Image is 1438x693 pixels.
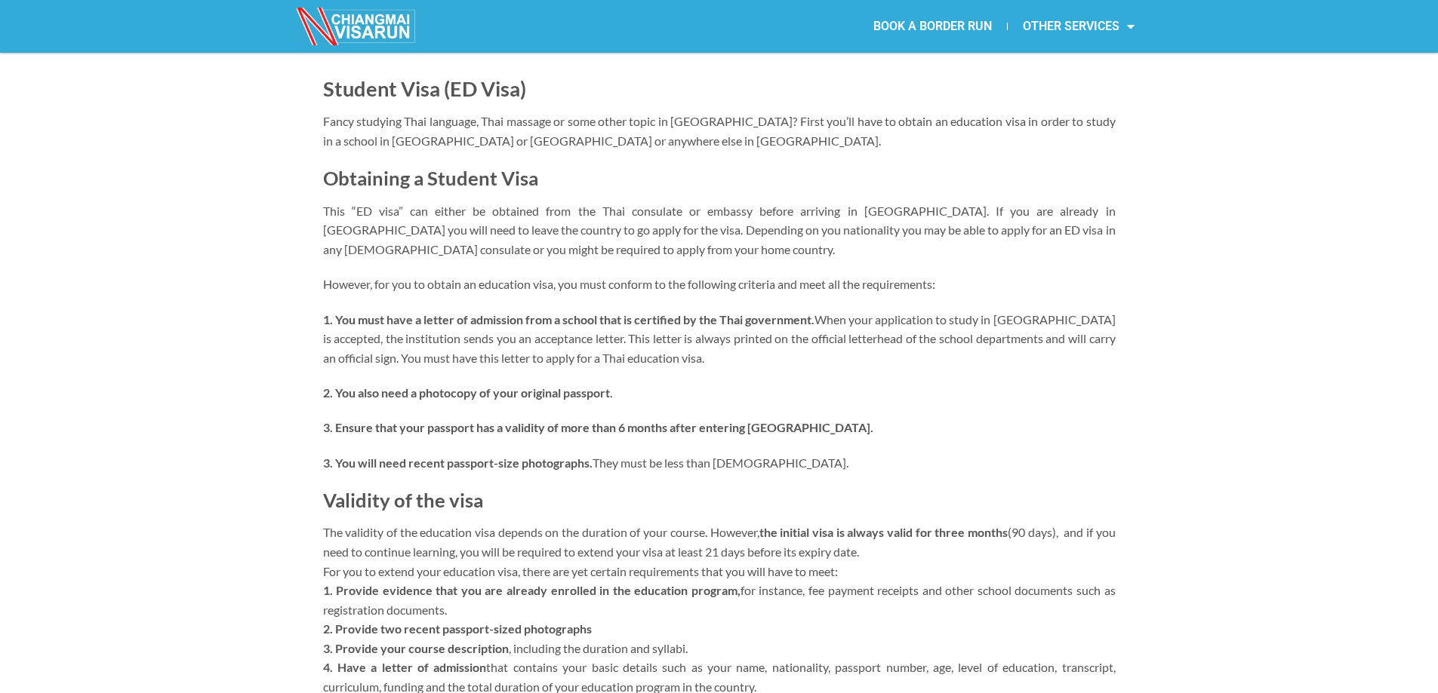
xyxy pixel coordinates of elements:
[323,420,873,434] strong: 3. Ensure that your passport has a validity of more than 6 months after entering [GEOGRAPHIC_DATA].
[323,383,1116,403] p: .
[323,274,1116,294] p: However, for you to obtain an education visa, you must conform to the following criteria and meet...
[719,9,1150,44] nav: Menu
[323,453,1116,473] p: They must be less than [DEMOGRAPHIC_DATA].
[323,488,1116,513] h2: Validity of the visa
[323,455,593,470] strong: 3. You will need recent passport-size photographs.
[323,641,509,655] strong: 3. Provide your course description
[759,525,1008,539] strong: the initial visa is always valid for three months
[323,621,592,636] strong: 2. Provide two recent passport-sized photographs
[323,660,487,674] strong: 4. Have a letter of admission
[323,312,815,327] strong: 1. You must have a letter of admission from a school that is certified by the Thai government.
[323,112,1116,150] p: Fancy studying Thai language, Thai massage or some other topic in [GEOGRAPHIC_DATA]? First you’ll...
[858,9,1007,44] a: BOOK A BORDER RUN
[323,166,1116,191] h2: Obtaining a Student Visa
[323,583,741,597] strong: 1. Provide evidence that you are already enrolled in the education program,
[323,385,610,400] strong: 2. You also need a photocopy of your original passport
[323,75,1116,102] h1: Student Visa (ED Visa)
[1008,9,1150,44] a: OTHER SERVICES
[323,310,1116,368] p: When your application to study in [GEOGRAPHIC_DATA] is accepted, the institution sends you an acc...
[323,201,1116,259] p: This “ED visa” can either be obtained from the Thai consulate or embassy before arriving in [GEOG...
